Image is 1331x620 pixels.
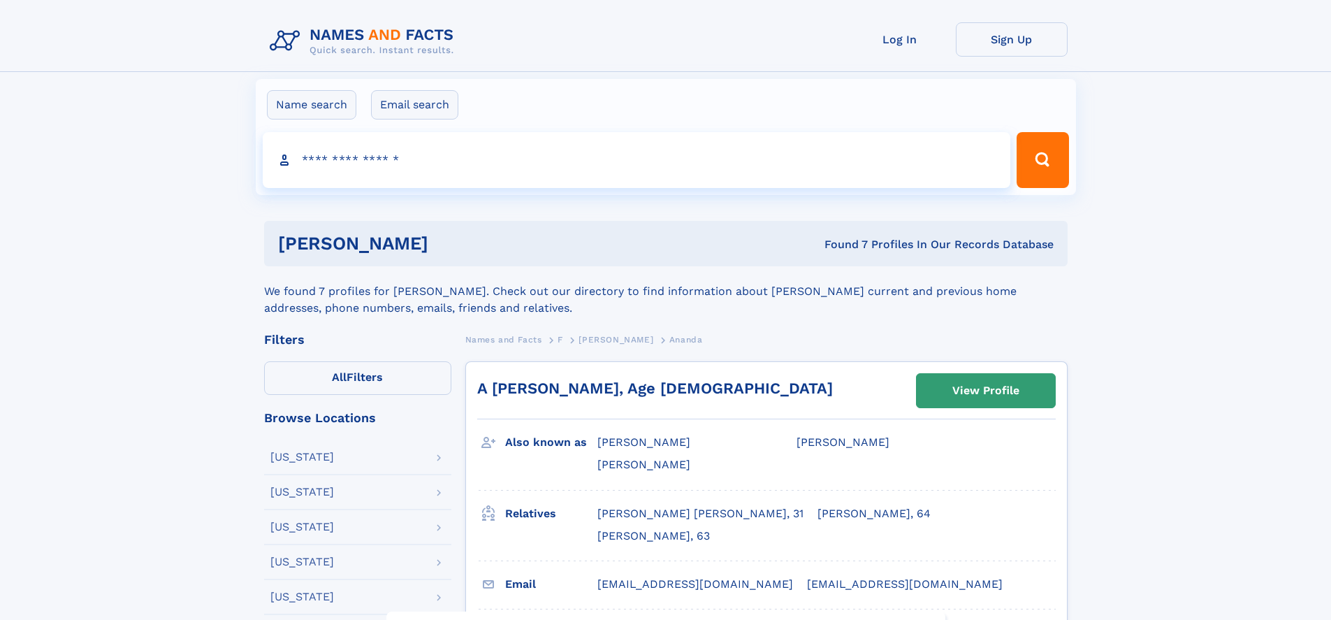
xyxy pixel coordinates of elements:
h3: Also known as [505,431,597,454]
div: View Profile [952,375,1019,407]
label: Filters [264,361,451,395]
a: [PERSON_NAME], 64 [817,506,931,521]
div: [US_STATE] [270,556,334,568]
div: Browse Locations [264,412,451,424]
span: [EMAIL_ADDRESS][DOMAIN_NAME] [807,577,1003,591]
a: Sign Up [956,22,1068,57]
span: Ananda [669,335,703,345]
h1: [PERSON_NAME] [278,235,627,252]
span: [PERSON_NAME] [579,335,653,345]
a: A [PERSON_NAME], Age [DEMOGRAPHIC_DATA] [477,380,833,397]
span: All [332,370,347,384]
a: F [558,331,563,348]
h3: Email [505,572,597,596]
h3: Relatives [505,502,597,526]
div: Found 7 Profiles In Our Records Database [626,237,1054,252]
input: search input [263,132,1011,188]
div: [US_STATE] [270,591,334,603]
span: [PERSON_NAME] [597,458,690,471]
a: Log In [844,22,956,57]
span: F [558,335,563,345]
div: [US_STATE] [270,486,334,498]
a: View Profile [917,374,1055,408]
div: [US_STATE] [270,452,334,463]
a: [PERSON_NAME] [579,331,653,348]
span: [PERSON_NAME] [597,435,690,449]
a: [PERSON_NAME] [PERSON_NAME], 31 [597,506,803,521]
label: Name search [267,90,356,120]
span: [PERSON_NAME] [797,435,889,449]
label: Email search [371,90,458,120]
div: Filters [264,333,451,346]
button: Search Button [1017,132,1068,188]
a: [PERSON_NAME], 63 [597,528,710,544]
div: [US_STATE] [270,521,334,533]
a: Names and Facts [465,331,542,348]
span: [EMAIL_ADDRESS][DOMAIN_NAME] [597,577,793,591]
img: Logo Names and Facts [264,22,465,60]
div: We found 7 profiles for [PERSON_NAME]. Check out our directory to find information about [PERSON_... [264,266,1068,317]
